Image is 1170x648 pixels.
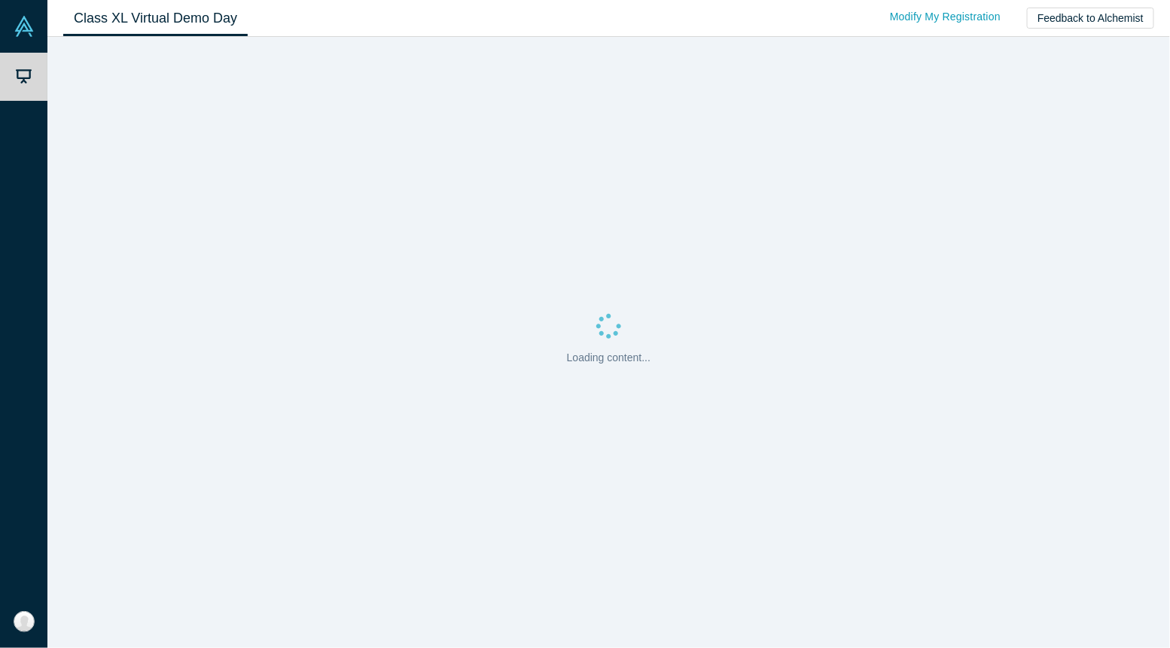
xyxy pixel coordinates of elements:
button: Feedback to Alchemist [1027,8,1154,29]
a: Class XL Virtual Demo Day [63,1,248,36]
img: Owen Davis's Account [14,611,35,632]
a: Modify My Registration [874,4,1016,30]
p: Loading content... [567,350,651,366]
img: Alchemist Vault Logo [14,16,35,37]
